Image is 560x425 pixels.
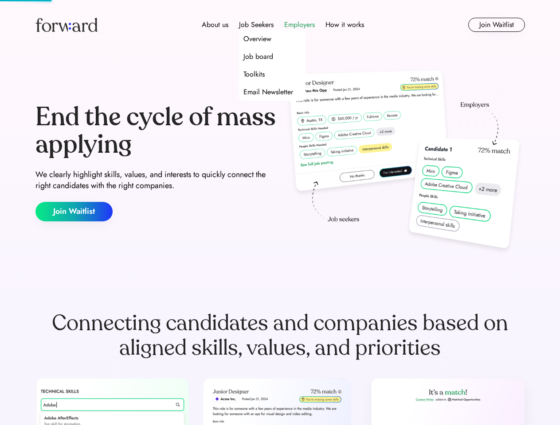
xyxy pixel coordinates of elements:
[35,311,525,360] div: Connecting candidates and companies based on aligned skills, values, and priorities
[325,19,364,30] div: How it works
[243,51,273,62] div: Job board
[468,18,525,32] button: Join Waitlist
[202,19,228,30] div: About us
[284,67,525,258] img: hero-image.png
[35,18,98,32] img: Forward logo
[284,19,315,30] div: Employers
[243,69,265,80] div: Toolkits
[35,104,277,158] div: End the cycle of mass applying
[35,169,277,191] div: We clearly highlight skills, values, and interests to quickly connect the right candidates with t...
[243,87,293,97] div: Email Newsletter
[35,202,113,221] button: Join Waitlist
[243,34,271,44] div: Overview
[239,19,274,30] div: Job Seekers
